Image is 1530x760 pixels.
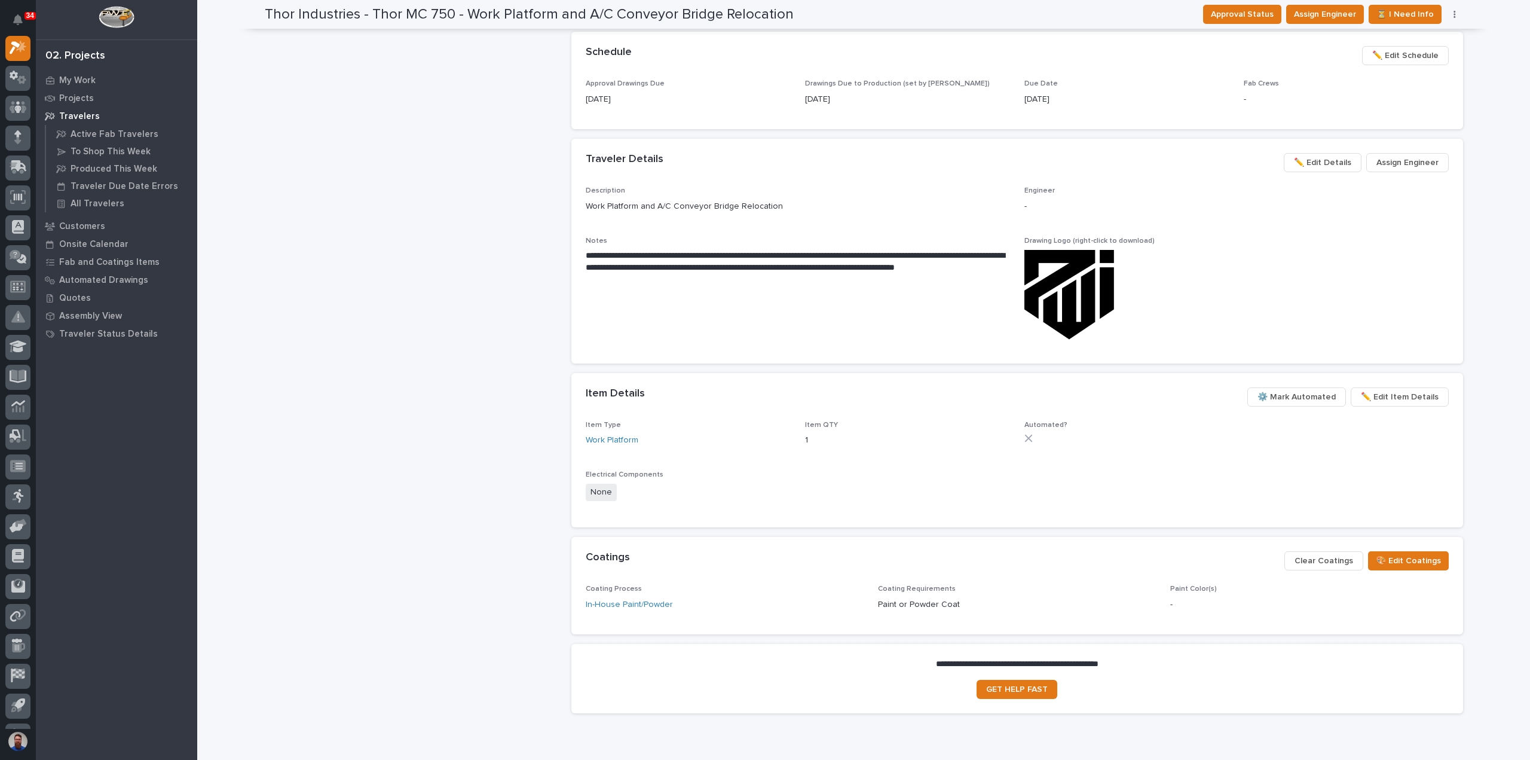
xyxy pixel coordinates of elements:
span: Assign Engineer [1376,155,1439,170]
span: Paint Color(s) [1170,585,1217,593]
h2: Thor Industries - Thor MC 750 - Work Platform and A/C Conveyor Bridge Relocation [265,6,794,23]
button: ✏️ Edit Item Details [1351,387,1449,407]
h2: Coatings [586,551,630,564]
p: Produced This Week [71,164,157,175]
p: Active Fab Travelers [71,129,158,140]
span: Due Date [1024,80,1058,87]
a: Customers [36,217,197,235]
span: Electrical Components [586,471,663,478]
button: ⏳ I Need Info [1369,5,1442,24]
button: 🎨 Edit Coatings [1368,551,1449,570]
span: Coating Requirements [878,585,956,593]
span: Assign Engineer [1294,7,1356,22]
button: ⚙️ Mark Automated [1247,387,1346,407]
span: Automated? [1024,422,1067,429]
p: Traveler Due Date Errors [71,181,178,192]
span: Fab Crews [1244,80,1279,87]
span: 🎨 Edit Coatings [1376,554,1441,568]
p: [DATE] [1024,93,1229,106]
span: Description [586,187,625,194]
span: Clear Coatings [1295,554,1353,568]
button: Assign Engineer [1286,5,1364,24]
p: 34 [26,11,34,20]
img: Workspace Logo [99,6,134,28]
p: - [1170,599,1448,611]
button: ✏️ Edit Schedule [1362,46,1449,65]
p: [DATE] [586,93,791,106]
p: Assembly View [59,311,122,322]
a: Projects [36,89,197,107]
p: - [1024,200,1449,213]
p: Onsite Calendar [59,239,128,250]
span: Approval Status [1211,7,1274,22]
p: Automated Drawings [59,275,148,286]
p: Work Platform and A/C Conveyor Bridge Relocation [586,200,1010,213]
span: Item Type [586,422,621,429]
a: Travelers [36,107,197,125]
span: Engineer [1024,187,1055,194]
div: Notifications34 [15,14,30,33]
a: All Travelers [46,195,197,212]
a: Traveler Due Date Errors [46,178,197,194]
button: Assign Engineer [1366,153,1449,172]
h2: Item Details [586,387,645,401]
p: My Work [59,75,96,86]
a: Assembly View [36,307,197,325]
div: 02. Projects [45,50,105,63]
span: ✏️ Edit Item Details [1361,390,1439,404]
span: Coating Process [586,585,642,593]
span: None [586,484,617,501]
a: Onsite Calendar [36,235,197,253]
a: My Work [36,71,197,89]
p: Projects [59,93,94,104]
button: Notifications [5,7,30,32]
a: Active Fab Travelers [46,126,197,142]
span: GET HELP FAST [986,685,1048,694]
a: Quotes [36,289,197,307]
p: Fab and Coatings Items [59,257,160,268]
img: -CdiODppn5wz2EgvytYGzcn1JxGPtHuR6DcXgZrJac8 [1024,250,1114,340]
a: Work Platform [586,434,638,447]
p: Paint or Powder Coat [878,599,1156,611]
span: ✏️ Edit Schedule [1372,48,1439,63]
button: Approval Status [1203,5,1281,24]
p: [DATE] [805,93,1010,106]
p: To Shop This Week [71,146,151,157]
span: ⏳ I Need Info [1376,7,1434,22]
span: ⚙️ Mark Automated [1257,390,1336,404]
a: Automated Drawings [36,271,197,289]
p: Customers [59,221,105,232]
p: Travelers [59,111,100,122]
p: Traveler Status Details [59,329,158,340]
a: Produced This Week [46,160,197,177]
span: ✏️ Edit Details [1294,155,1351,170]
button: users-avatar [5,729,30,754]
p: 1 [805,434,1010,447]
a: Fab and Coatings Items [36,253,197,271]
span: Item QTY [805,422,838,429]
p: Quotes [59,293,91,304]
button: ✏️ Edit Details [1284,153,1361,172]
a: Traveler Status Details [36,325,197,343]
span: Approval Drawings Due [586,80,665,87]
p: All Travelers [71,199,124,209]
span: Notes [586,237,607,245]
button: Clear Coatings [1284,551,1363,570]
span: Drawing Logo (right-click to download) [1024,237,1155,245]
h2: Schedule [586,46,632,59]
span: Drawings Due to Production (set by [PERSON_NAME]) [805,80,990,87]
a: To Shop This Week [46,143,197,160]
a: In-House Paint/Powder [586,599,673,611]
h2: Traveler Details [586,153,663,166]
p: - [1244,93,1449,106]
a: GET HELP FAST [977,680,1057,699]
